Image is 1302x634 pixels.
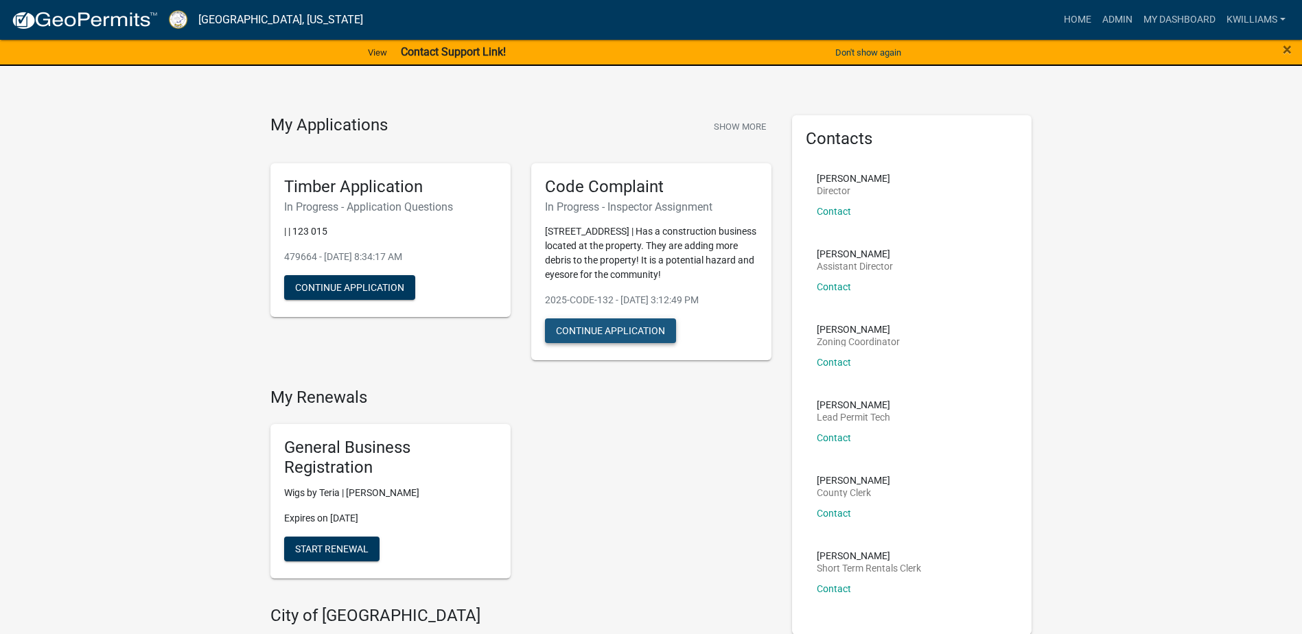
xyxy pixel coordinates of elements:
h4: My Applications [270,115,388,136]
p: [PERSON_NAME] [817,400,890,410]
p: Expires on [DATE] [284,511,497,526]
p: Director [817,186,890,196]
h5: Code Complaint [545,177,758,197]
p: Zoning Coordinator [817,337,900,347]
h5: Timber Application [284,177,497,197]
p: [PERSON_NAME] [817,551,921,561]
a: My Dashboard [1138,7,1221,33]
a: kwilliams [1221,7,1291,33]
button: Don't show again [830,41,907,64]
p: | | 123 015 [284,224,497,239]
wm-registration-list-section: My Renewals [270,388,771,589]
a: Contact [817,432,851,443]
p: 2025-CODE-132 - [DATE] 3:12:49 PM [545,293,758,307]
h5: Contacts [806,129,1019,149]
p: [PERSON_NAME] [817,325,900,334]
button: Close [1283,41,1292,58]
h4: City of [GEOGRAPHIC_DATA] [270,606,771,626]
p: 479664 - [DATE] 8:34:17 AM [284,250,497,264]
button: Show More [708,115,771,138]
p: [STREET_ADDRESS] | Has a construction business located at the property. They are adding more debr... [545,224,758,282]
p: Short Term Rentals Clerk [817,563,921,573]
a: Contact [817,583,851,594]
a: Home [1058,7,1097,33]
p: [PERSON_NAME] [817,174,890,183]
a: View [362,41,393,64]
p: Assistant Director [817,261,893,271]
span: Start Renewal [295,543,369,554]
p: County Clerk [817,488,890,497]
p: [PERSON_NAME] [817,249,893,259]
p: Lead Permit Tech [817,412,890,422]
a: Contact [817,206,851,217]
button: Continue Application [284,275,415,300]
a: Admin [1097,7,1138,33]
a: Contact [817,357,851,368]
h5: General Business Registration [284,438,497,478]
h6: In Progress - Inspector Assignment [545,200,758,213]
img: Putnam County, Georgia [169,10,187,29]
a: [GEOGRAPHIC_DATA], [US_STATE] [198,8,363,32]
p: Wigs by Teria | [PERSON_NAME] [284,486,497,500]
button: Continue Application [545,318,676,343]
h6: In Progress - Application Questions [284,200,497,213]
h4: My Renewals [270,388,771,408]
a: Contact [817,281,851,292]
button: Start Renewal [284,537,380,561]
span: × [1283,40,1292,59]
a: Contact [817,508,851,519]
strong: Contact Support Link! [401,45,506,58]
p: [PERSON_NAME] [817,475,890,485]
